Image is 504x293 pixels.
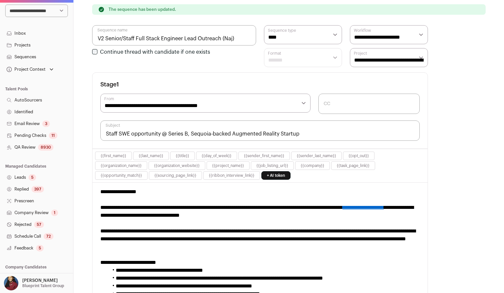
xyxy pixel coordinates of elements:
img: 10010497-medium_jpg [4,276,18,290]
button: {{sender_last_name}} [297,153,336,158]
input: Sequence name [92,25,256,46]
label: Continue thread with candidate if one exists [100,49,210,55]
div: 5 [36,245,44,251]
button: {{opt_out}} [349,153,369,158]
div: 72 [44,233,53,240]
input: Subject [100,120,420,141]
div: 397 [31,186,44,192]
button: {{task_page_link}} [337,163,370,168]
div: 1 [51,210,58,216]
button: Open dropdown [3,276,66,290]
p: [PERSON_NAME] [22,278,58,283]
button: {{first_name}} [101,153,126,158]
button: {{last_name}} [139,153,163,158]
button: {{organization_website}} [154,163,200,168]
button: {{title}} [176,153,189,158]
div: 8930 [38,144,53,151]
div: 5 [29,174,36,181]
button: {{company}} [301,163,324,168]
button: {{job_listing_url}} [256,163,288,168]
p: Blueprint Talent Group [22,283,64,288]
p: The sequence has been updated. [109,7,176,12]
button: {{sourcing_page_link}} [154,173,196,178]
button: {{project_name}} [212,163,244,168]
button: {{sender_first_name}} [244,153,284,158]
h3: Stage [100,81,119,88]
button: {{day_of_week}} [202,153,232,158]
a: + AI token [261,171,291,180]
div: Project Context [5,67,46,72]
button: {{ribbon_interview_link}} [209,173,254,178]
span: 1 [116,82,119,87]
div: 57 [34,221,44,228]
button: {{opportunity_match}} [101,173,142,178]
button: {{organization_name}} [101,163,142,168]
div: 3 [42,120,50,127]
input: CC [318,94,420,114]
div: 11 [49,132,57,139]
button: Open dropdown [5,65,55,74]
